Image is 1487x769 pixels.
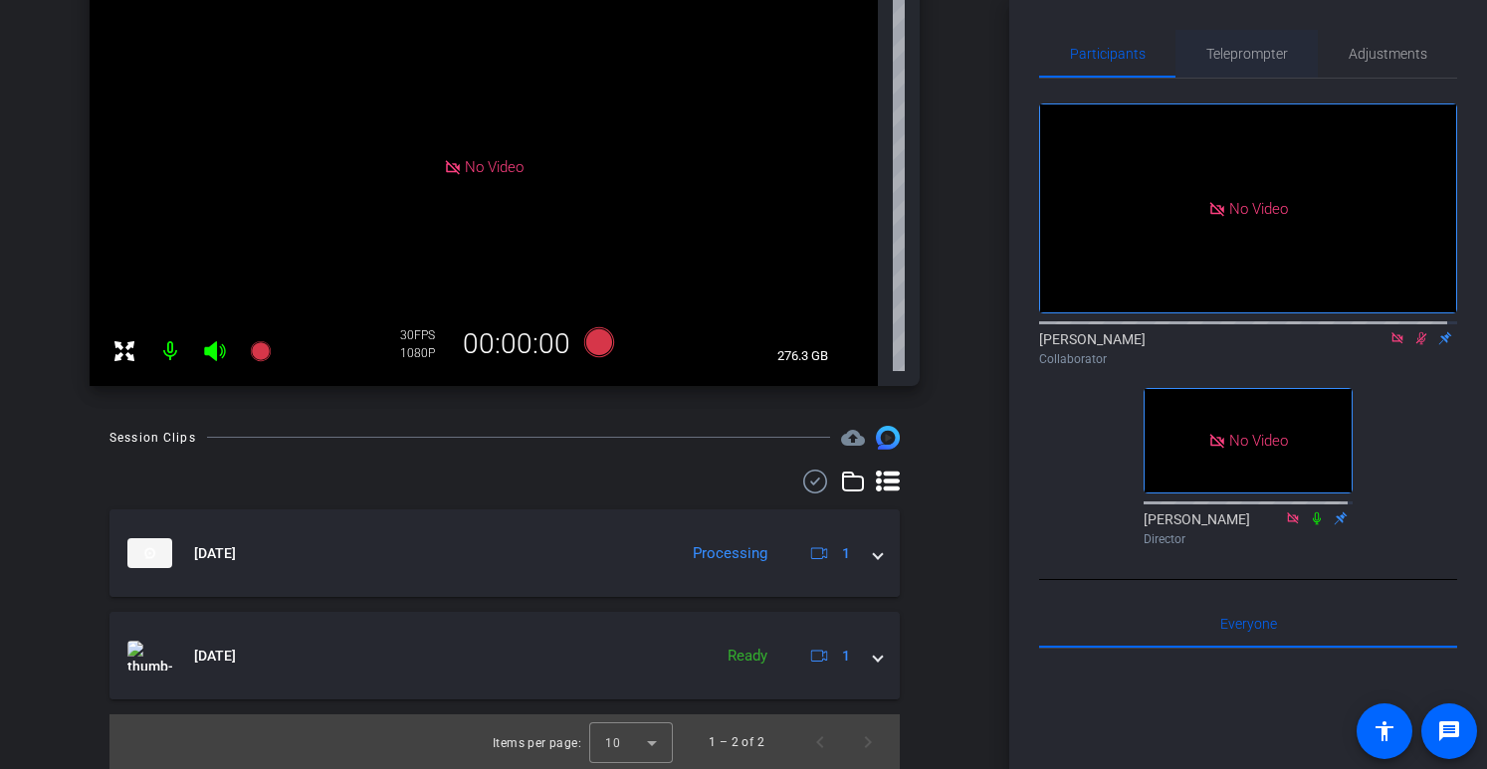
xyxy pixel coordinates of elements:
[796,718,844,766] button: Previous page
[1229,432,1288,450] span: No Video
[1349,47,1427,61] span: Adjustments
[450,327,583,361] div: 00:00:00
[709,732,764,752] div: 1 – 2 of 2
[1229,199,1288,217] span: No Video
[400,345,450,361] div: 1080P
[1206,47,1288,61] span: Teleprompter
[194,543,236,564] span: [DATE]
[400,327,450,343] div: 30
[1373,719,1396,743] mat-icon: accessibility
[770,344,835,368] span: 276.3 GB
[127,641,172,671] img: thumb-nail
[127,538,172,568] img: thumb-nail
[841,426,865,450] mat-icon: cloud_upload
[1437,719,1461,743] mat-icon: message
[1144,530,1353,548] div: Director
[842,543,850,564] span: 1
[109,509,900,597] mat-expansion-panel-header: thumb-nail[DATE]Processing1
[1070,47,1146,61] span: Participants
[194,646,236,667] span: [DATE]
[493,733,581,753] div: Items per page:
[109,428,196,448] div: Session Clips
[844,718,892,766] button: Next page
[1220,617,1277,631] span: Everyone
[1144,509,1353,548] div: [PERSON_NAME]
[414,328,435,342] span: FPS
[683,542,777,565] div: Processing
[1039,350,1457,368] div: Collaborator
[841,426,865,450] span: Destinations for your clips
[842,646,850,667] span: 1
[465,158,524,176] span: No Video
[718,645,777,668] div: Ready
[1039,329,1457,368] div: [PERSON_NAME]
[109,612,900,699] mat-expansion-panel-header: thumb-nail[DATE]Ready1
[876,426,900,450] img: Session clips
